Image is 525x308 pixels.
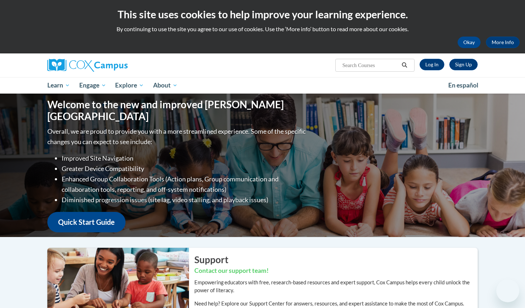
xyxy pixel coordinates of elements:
div: Main menu [37,77,488,94]
a: Learn [43,77,75,94]
span: Explore [115,81,144,90]
h3: Contact our support team! [194,266,478,275]
a: Explore [110,77,148,94]
a: Quick Start Guide [47,212,126,232]
span: Learn [47,81,70,90]
p: Empowering educators with free, research-based resources and expert support, Cox Campus helps eve... [194,279,478,294]
iframe: Button to launch messaging window [496,279,519,302]
p: Need help? Explore our Support Center for answers, resources, and expert assistance to make the m... [194,300,478,308]
span: En español [448,81,478,89]
img: Cox Campus [47,59,128,72]
li: Greater Device Compatibility [62,164,307,174]
h2: This site uses cookies to help improve your learning experience. [5,7,520,22]
a: Register [449,59,478,70]
li: Diminished progression issues (site lag, video stalling, and playback issues) [62,195,307,205]
a: En español [444,78,483,93]
span: Engage [79,81,106,90]
input: Search Courses [342,61,399,70]
a: More Info [486,37,520,48]
p: Overall, we are proud to provide you with a more streamlined experience. Some of the specific cha... [47,126,307,147]
h1: Welcome to the new and improved [PERSON_NAME][GEOGRAPHIC_DATA] [47,99,307,123]
button: Search [399,61,410,70]
a: About [148,77,182,94]
a: Cox Campus [47,59,184,72]
span: About [153,81,178,90]
a: Engage [75,77,111,94]
li: Improved Site Navigation [62,153,307,164]
h2: Support [194,253,478,266]
button: Okay [458,37,481,48]
li: Enhanced Group Collaboration Tools (Action plans, Group communication and collaboration tools, re... [62,174,307,195]
p: By continuing to use the site you agree to our use of cookies. Use the ‘More info’ button to read... [5,25,520,33]
a: Log In [420,59,444,70]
